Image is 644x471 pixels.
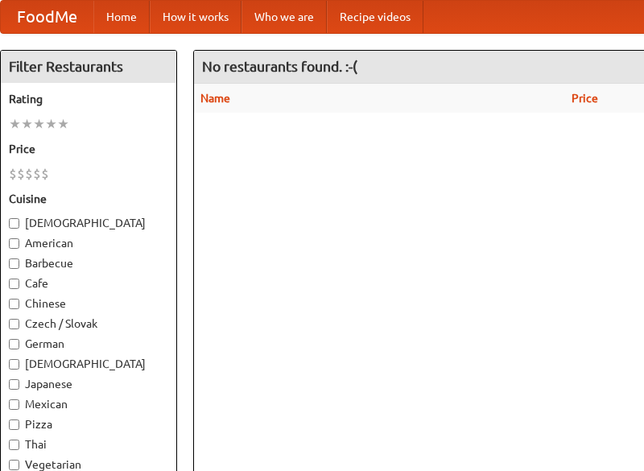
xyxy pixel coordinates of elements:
a: How it works [150,1,242,33]
li: ★ [33,115,45,133]
a: Name [200,92,230,105]
label: Thai [9,436,168,452]
input: German [9,339,19,349]
li: ★ [57,115,69,133]
label: Japanese [9,376,168,392]
input: Cafe [9,279,19,289]
h5: Rating [9,91,168,107]
li: ★ [21,115,33,133]
input: Czech / Slovak [9,319,19,329]
label: German [9,336,168,352]
input: [DEMOGRAPHIC_DATA] [9,218,19,229]
input: Vegetarian [9,460,19,470]
a: Price [572,92,598,105]
input: Pizza [9,419,19,430]
li: $ [41,165,49,183]
li: $ [9,165,17,183]
a: FoodMe [1,1,93,33]
h4: Filter Restaurants [1,51,176,83]
label: Cafe [9,275,168,291]
label: [DEMOGRAPHIC_DATA] [9,356,168,372]
label: Czech / Slovak [9,316,168,332]
input: American [9,238,19,249]
li: ★ [45,115,57,133]
a: Home [93,1,150,33]
h5: Cuisine [9,191,168,207]
input: [DEMOGRAPHIC_DATA] [9,359,19,370]
a: Who we are [242,1,327,33]
label: [DEMOGRAPHIC_DATA] [9,215,168,231]
li: ★ [9,115,21,133]
h5: Price [9,141,168,157]
input: Thai [9,440,19,450]
ng-pluralize: No restaurants found. :-( [202,59,357,74]
input: Chinese [9,299,19,309]
input: Mexican [9,399,19,410]
li: $ [17,165,25,183]
label: Pizza [9,416,168,432]
a: Recipe videos [327,1,423,33]
li: $ [25,165,33,183]
label: Chinese [9,295,168,312]
input: Barbecue [9,258,19,269]
li: $ [33,165,41,183]
label: Barbecue [9,255,168,271]
input: Japanese [9,379,19,390]
label: American [9,235,168,251]
label: Mexican [9,396,168,412]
